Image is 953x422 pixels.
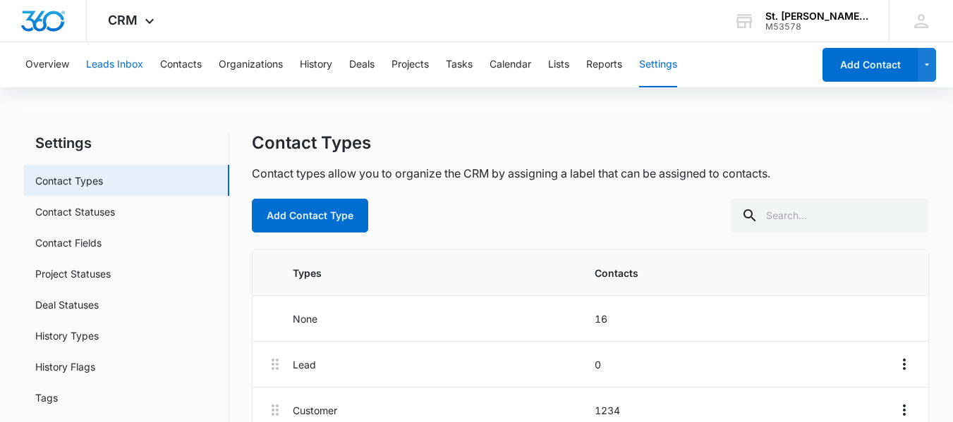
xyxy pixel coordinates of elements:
a: History Flags [35,359,95,374]
button: Add Contact Type [252,199,368,232]
button: Overflow Menu [894,353,914,376]
p: 1234 [595,403,888,418]
button: Overview [25,42,69,87]
a: Tags [35,390,58,405]
button: Contacts [160,42,202,87]
p: 16 [595,311,888,326]
button: Settings [639,42,677,87]
div: account id [765,22,868,32]
p: Types [293,266,586,280]
h1: Contact Types [252,132,371,154]
a: Deal Statuses [35,297,99,312]
a: Contact Fields [35,235,102,250]
button: Calendar [490,42,531,87]
p: 0 [595,357,888,372]
button: Deals [349,42,375,87]
button: Add Contact [823,48,918,82]
span: CRM [108,13,138,27]
button: Tasks [446,42,473,87]
input: Search... [730,199,929,232]
button: Leads Inbox [86,42,143,87]
p: None [293,311,586,326]
button: Overflow Menu [894,399,914,421]
p: Contact types allow you to organize the CRM by assigning a label that can be assigned to contacts. [252,165,770,182]
button: History [300,42,332,87]
button: Reports [586,42,622,87]
div: account name [765,11,868,22]
a: Project Statuses [35,266,111,281]
h2: Settings [24,132,229,154]
a: History Types [35,328,99,343]
p: Customer [293,403,586,418]
p: Lead [293,357,586,372]
button: Lists [548,42,569,87]
button: Organizations [219,42,283,87]
button: Projects [391,42,429,87]
a: Contact Types [35,173,103,188]
p: Contacts [595,266,888,280]
a: Contact Statuses [35,204,115,219]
